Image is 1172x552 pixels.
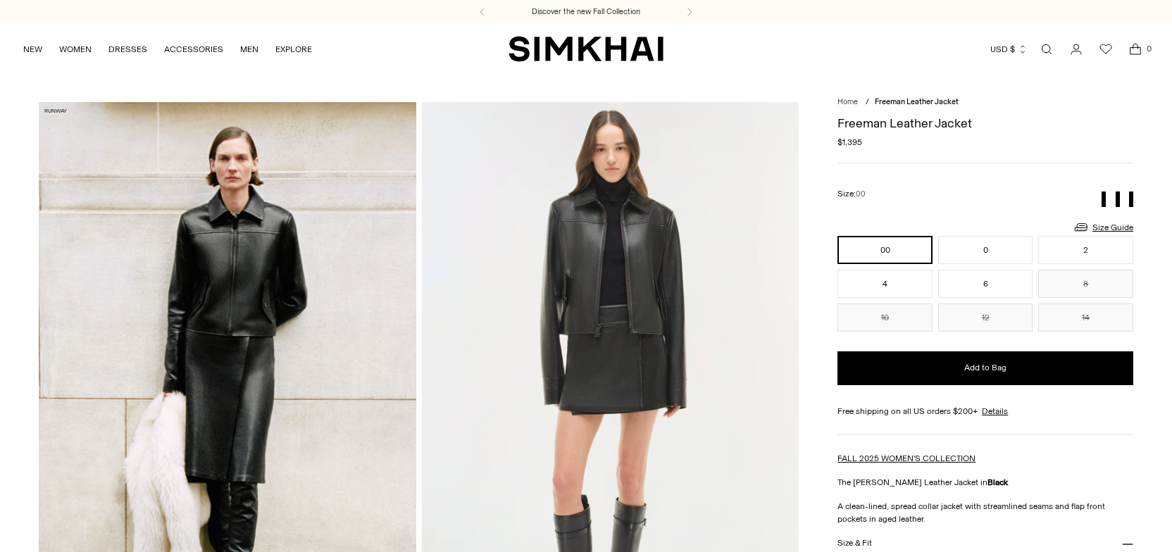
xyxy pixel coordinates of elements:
button: 12 [938,303,1033,332]
a: Home [837,97,858,106]
h3: Size & Fit [837,539,871,548]
a: Open cart modal [1121,35,1149,63]
a: Discover the new Fall Collection [532,6,640,18]
p: A clean-lined, spread collar jacket with streamlined seams and flap front pockets in aged leather. [837,500,1133,525]
span: Freeman Leather Jacket [875,97,959,106]
button: 00 [837,236,933,264]
div: Free shipping on all US orders $200+ [837,405,1133,418]
p: The [PERSON_NAME] Leather Jacket in [837,476,1133,489]
a: EXPLORE [275,34,312,65]
a: Open search modal [1033,35,1061,63]
button: 14 [1038,303,1133,332]
button: Add to Bag [837,351,1133,385]
a: Go to the account page [1062,35,1090,63]
a: Wishlist [1092,35,1120,63]
a: FALL 2025 WOMEN'S COLLECTION [837,453,975,463]
a: SIMKHAI [509,35,663,63]
button: 0 [938,236,1033,264]
button: 6 [938,270,1033,298]
span: Add to Bag [964,362,1006,374]
a: Size Guide [1073,218,1133,236]
a: Details [982,405,1008,418]
button: 8 [1038,270,1133,298]
a: WOMEN [59,34,92,65]
button: 4 [837,270,933,298]
label: Size: [837,187,866,201]
h1: Freeman Leather Jacket [837,117,1133,130]
span: 0 [1142,42,1155,55]
strong: Black [987,477,1008,487]
a: NEW [23,34,42,65]
button: 10 [837,303,933,332]
nav: breadcrumbs [837,96,1133,108]
div: / [866,96,869,108]
button: USD $ [990,34,1028,65]
a: MEN [240,34,258,65]
button: 2 [1038,236,1133,264]
span: 00 [856,189,866,199]
a: ACCESSORIES [164,34,223,65]
span: $1,395 [837,136,862,149]
a: DRESSES [108,34,147,65]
